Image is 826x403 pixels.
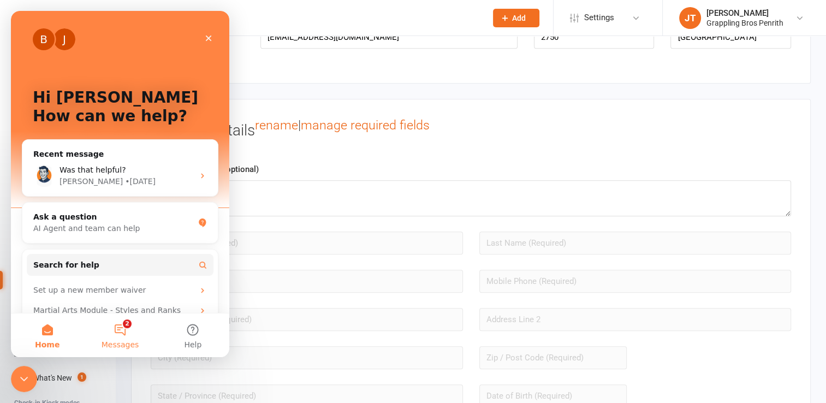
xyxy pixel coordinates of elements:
div: Martial Arts Module - Styles and Ranks [16,289,203,310]
span: Was that helpful? [49,155,115,163]
a: rename [255,117,298,133]
div: Profile image for Bec [22,17,44,39]
div: AI Agent and team can help [22,212,183,223]
h3: Member Details [151,118,627,139]
div: Set up a new member waiver [16,269,203,289]
div: [PERSON_NAME] [706,8,783,18]
button: Help [146,303,218,346]
input: Zip / Post Code (Required) [479,346,627,369]
div: Recent message [22,138,196,149]
input: Search... [144,10,479,26]
span: Help [173,330,191,337]
input: Last Name (Required) [479,232,792,254]
span: Add [512,14,526,22]
div: • [DATE] [114,165,145,176]
div: [PERSON_NAME] [49,165,112,176]
button: Add [493,9,539,27]
p: How can we help? [22,96,197,115]
div: Martial Arts Module - Styles and Ranks [22,294,183,305]
div: Profile image for TobyWas that helpful?[PERSON_NAME]•[DATE] [11,145,207,185]
iframe: Intercom live chat [11,11,229,357]
input: Address Line 2 [479,308,792,331]
div: Ask a question [22,200,183,212]
input: Address Line 1 (Required) [151,308,463,331]
div: Ask a questionAI Agent and team can help [11,191,207,233]
input: City (Required) [151,346,463,369]
sup: | [255,117,430,133]
button: Search for help [16,243,203,265]
button: Messages [73,303,145,346]
iframe: Intercom live chat [11,366,37,392]
img: Profile image for Toby [22,154,44,176]
input: Email (Required) [151,270,463,293]
span: Messages [91,330,128,337]
span: Settings [584,5,614,30]
div: Set up a new member waiver [22,274,183,285]
a: manage required fields [301,117,430,133]
input: Mobile Phone (Required) [479,270,792,293]
div: JT [679,7,701,29]
span: Search for help [22,248,88,260]
div: Profile image for Jia [43,17,64,39]
div: Recent messageProfile image for TobyWas that helpful?[PERSON_NAME]•[DATE] [11,128,207,186]
a: What's New1 [14,366,115,390]
div: Close [188,17,207,37]
input: First Name (Required) [151,232,463,254]
div: Grappling Bros Penrith [706,18,783,28]
span: 1 [78,372,86,382]
span: Home [24,330,49,337]
div: What's New [33,374,72,382]
p: Hi [PERSON_NAME] [22,78,197,96]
